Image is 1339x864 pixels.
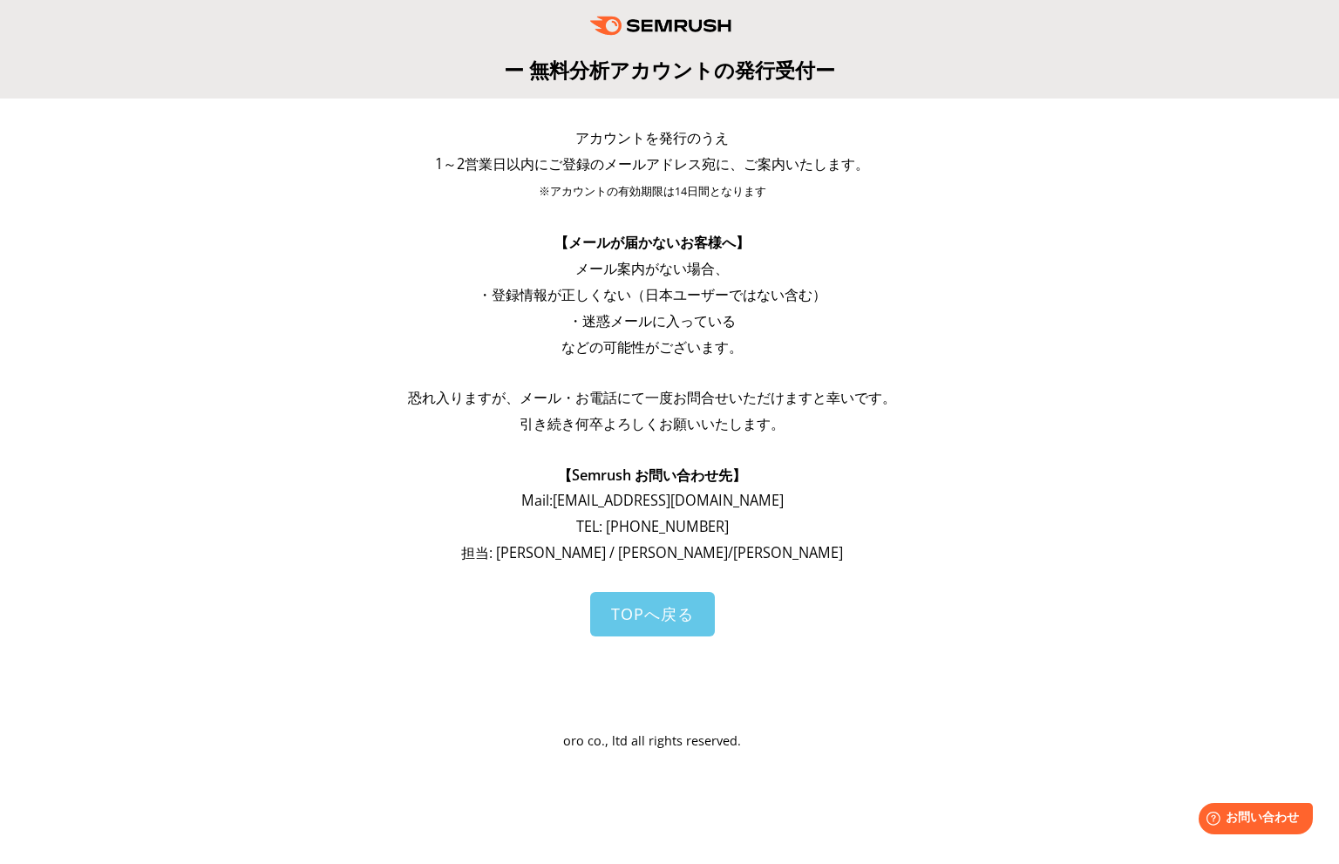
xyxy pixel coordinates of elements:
[504,56,835,84] span: ー 無料分析アカウントの発行受付ー
[575,128,729,147] span: アカウントを発行のうえ
[611,603,694,624] span: TOPへ戻る
[520,414,785,433] span: 引き続き何卒よろしくお願いいたします。
[461,543,843,562] span: 担当: [PERSON_NAME] / [PERSON_NAME]/[PERSON_NAME]
[478,285,826,304] span: ・登録情報が正しくない（日本ユーザーではない含む）
[576,517,729,536] span: TEL: [PHONE_NUMBER]
[568,311,736,330] span: ・迷惑メールに入っている
[1184,796,1320,845] iframe: Help widget launcher
[408,388,896,407] span: 恐れ入りますが、メール・お電話にて一度お問合せいただけますと幸いです。
[563,732,741,749] span: oro co., ltd all rights reserved.
[521,491,784,510] span: Mail: [EMAIL_ADDRESS][DOMAIN_NAME]
[575,259,729,278] span: メール案内がない場合、
[435,154,869,173] span: 1～2営業日以内にご登録のメールアドレス宛に、ご案内いたします。
[590,592,715,636] a: TOPへ戻る
[558,466,746,485] span: 【Semrush お問い合わせ先】
[554,233,750,252] span: 【メールが届かないお客様へ】
[539,184,766,199] span: ※アカウントの有効期限は14日間となります
[561,337,743,357] span: などの可能性がございます。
